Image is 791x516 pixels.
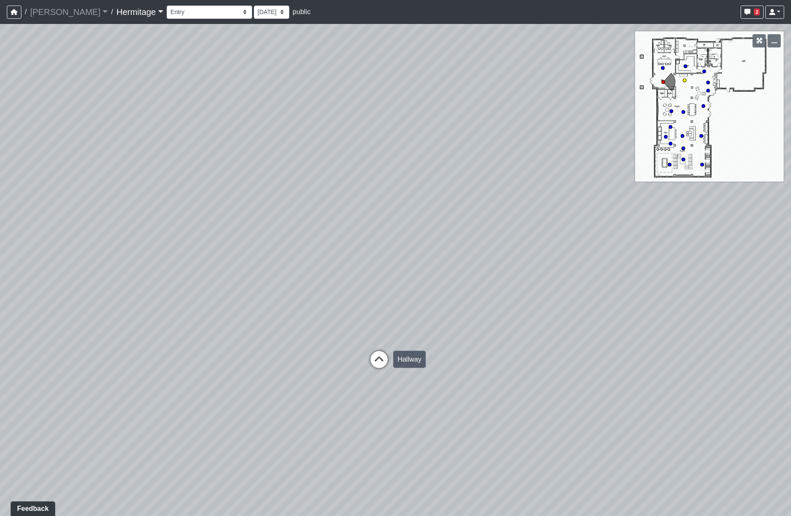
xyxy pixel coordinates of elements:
[393,351,426,368] div: Hallway
[108,3,116,21] span: /
[6,499,57,516] iframe: Ybug feedback widget
[754,9,760,15] span: 2
[21,3,30,21] span: /
[116,3,163,21] a: Hermitage
[30,3,108,21] a: [PERSON_NAME]
[293,8,311,15] span: public
[741,6,764,19] button: 2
